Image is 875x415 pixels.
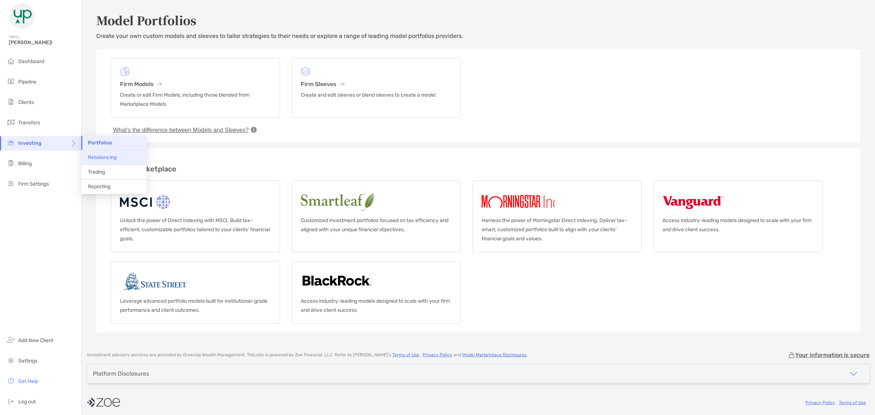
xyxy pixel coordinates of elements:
[301,270,373,294] img: Blackrock
[18,120,40,126] span: Transfers
[87,352,528,358] p: Investment advisory services are provided by GreenUp Wealth Management . This site is powered by ...
[88,169,105,175] span: Trading
[120,90,271,109] p: Create or edit Firm Models, including those blended from Marketplace Models
[301,296,452,315] p: Access industry-leading models designed to scale with your firm and drive client success.
[292,261,461,324] a: BlackrockAccess industry-leading models designed to scale with your firm and drive client success.
[111,261,280,324] a: State streetLeverage advanced portfolio models built for institutional-grade performance and clie...
[18,337,53,344] span: Add New Client
[93,370,149,377] div: Platform Disclosures
[96,31,860,40] p: Create your own custom models and sleeves to tailor strategies to their needs or explore a range ...
[301,190,435,213] img: Smartleaf
[7,57,15,65] img: dashboard icon
[301,216,452,234] p: Customized investment portfolios focused on tax efficiency and aligned with your unique financial...
[7,179,15,188] img: firm-settings icon
[120,296,271,315] p: Leverage advanced portfolio models built for institutional-grade performance and client outcomes.
[120,216,271,243] p: Unlock the power of Direct Indexing with MSCI. Build tax-efficient, customizable portfolios tailo...
[9,39,77,46] span: [PERSON_NAME]!
[87,394,120,411] img: company logo
[482,190,584,213] img: Morningstar
[292,181,461,252] a: SmartleafCustomized investment portfolios focused on tax efficiency and aligned with your unique ...
[18,399,36,405] span: Log out
[462,352,526,357] a: Model Marketplace Disclosures
[392,352,419,357] a: Terms of Use
[18,378,38,384] span: Get Help
[795,352,870,358] p: Your information is secure
[7,138,15,147] img: investing icon
[96,12,860,28] h2: Model Portfolios
[18,160,32,167] span: Billing
[292,58,461,118] a: Firm SleevesCreate and edit sleeves or blend sleeves to create a model.
[111,181,280,252] a: MSCIUnlock the power of Direct Indexing with MSCI. Build tax-efficient, customizable portfolios t...
[7,376,15,385] img: get-help icon
[111,58,280,118] a: Firm ModelsCreate or edit Firm Models, including those blended from Marketplace Models
[111,164,846,173] h3: Model Marketplace
[7,356,15,365] img: settings icon
[849,369,858,378] img: icon arrow
[839,400,866,405] a: Terms of Use
[9,3,35,29] img: Zoe Logo
[662,190,724,213] img: Vanguard
[18,58,44,65] span: Dashboard
[88,183,110,190] span: Reporting
[88,140,112,146] span: Portfolios
[111,127,251,134] button: What’s the difference between Models and Sleeves?
[18,181,49,187] span: Firm Settings
[662,216,813,234] p: Access industry-leading models designed to scale with your firm and drive client success.
[653,181,822,252] a: VanguardAccess industry-leading models designed to scale with your firm and drive client success.
[7,336,15,344] img: add_new_client icon
[472,181,642,252] a: MorningstarHarness the power of Morningstar Direct Indexing. Deliver tax-smart, customized portfo...
[7,118,15,127] img: transfers icon
[18,79,36,85] span: Pipeline
[7,159,15,167] img: billing icon
[301,81,452,88] h3: Firm Sleeves
[805,400,835,405] a: Privacy Policy
[18,99,34,105] span: Clients
[7,397,15,406] img: logout icon
[120,190,171,213] img: MSCI
[482,216,633,243] p: Harness the power of Morningstar Direct Indexing. Deliver tax-smart, customized portfolios built ...
[88,154,117,160] span: Rebalancing
[7,97,15,106] img: clients icon
[18,140,42,146] span: Investing
[120,81,271,88] h3: Firm Models
[18,358,38,364] span: Settings
[423,352,452,357] a: Privacy Policy
[301,90,452,100] p: Create and edit sleeves or blend sleeves to create a model.
[7,77,15,86] img: pipeline icon
[120,270,190,294] img: State street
